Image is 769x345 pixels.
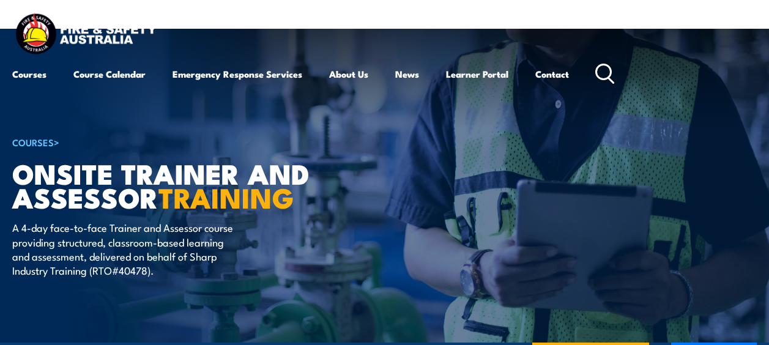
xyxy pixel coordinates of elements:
h6: > [12,135,314,149]
a: Emergency Response Services [173,59,302,89]
a: News [395,59,419,89]
a: Course Calendar [73,59,146,89]
a: About Us [329,59,368,89]
p: A 4-day face-to-face Trainer and Assessor course providing structured, classroom-based learning a... [12,220,236,278]
a: Learner Portal [446,59,508,89]
a: Contact [535,59,569,89]
a: Courses [12,59,46,89]
a: COURSES [12,135,54,149]
strong: TRAINING [158,176,294,218]
h1: Onsite Trainer and Assessor [12,161,314,209]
